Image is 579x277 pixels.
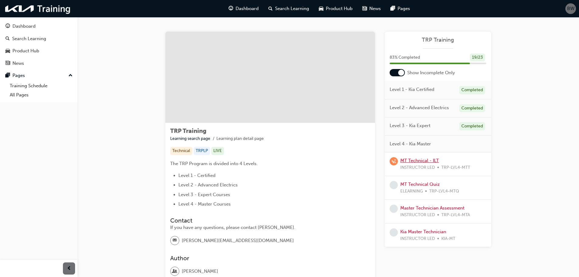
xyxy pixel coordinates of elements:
div: Technical [170,147,192,155]
span: guage-icon [5,24,10,29]
span: Level 2 - Advanced Electrics [178,182,238,188]
span: 83 % Completed [390,54,420,61]
button: Pages [2,70,75,81]
h3: Author [170,255,370,262]
div: News [12,60,24,67]
span: pages-icon [5,73,10,78]
div: LIVE [211,147,224,155]
a: search-iconSearch Learning [264,2,314,15]
button: DashboardSearch LearningProduct HubNews [2,19,75,70]
div: TRPLP [194,147,210,155]
span: Level 1 - Kia Certified [390,86,434,93]
span: guage-icon [229,5,233,12]
a: car-iconProduct Hub [314,2,357,15]
span: Level 4 - Kia Master [390,140,431,147]
span: up-icon [68,72,73,80]
span: INSTRUCTOR LED [400,164,435,171]
span: learningRecordVerb_NONE-icon [390,205,398,213]
span: user-icon [173,268,177,275]
div: Completed [459,86,485,94]
span: Dashboard [236,5,259,12]
a: pages-iconPages [386,2,415,15]
span: Search Learning [275,5,309,12]
div: Completed [459,104,485,113]
a: TRP Training [390,36,486,43]
span: car-icon [5,48,10,54]
span: Pages [398,5,410,12]
span: [PERSON_NAME] [182,268,218,275]
img: kia-training [3,2,73,15]
button: BW [565,3,576,14]
div: If you have any questions, please contact [PERSON_NAME]. [170,224,370,231]
span: TRP-LVL4-MTT [441,164,470,171]
span: learningRecordVerb_WAITLIST-icon [390,157,398,165]
span: search-icon [268,5,273,12]
span: Level 1 - Certified [178,173,215,178]
span: KIA-MT [441,235,455,242]
span: learningRecordVerb_NONE-icon [390,181,398,189]
span: INSTRUCTOR LED [400,235,435,242]
h3: Contact [170,217,370,224]
a: Learning search page [170,136,210,141]
span: INSTRUCTOR LED [400,212,435,219]
div: 19 / 23 [470,54,485,62]
a: MT Technical - ILT [400,158,439,163]
a: news-iconNews [357,2,386,15]
span: news-icon [5,61,10,66]
span: [PERSON_NAME][EMAIL_ADDRESS][DOMAIN_NAME] [182,237,294,244]
span: prev-icon [67,265,71,272]
span: pages-icon [391,5,395,12]
div: Pages [12,72,25,79]
a: MT Technical Quiz [400,182,440,187]
div: Completed [459,122,485,130]
a: Dashboard [2,21,75,32]
span: car-icon [319,5,323,12]
span: search-icon [5,36,10,42]
div: Product Hub [12,47,39,54]
span: learningRecordVerb_NONE-icon [390,228,398,237]
a: Kia Master Technician [400,229,446,234]
a: Search Learning [2,33,75,44]
a: News [2,58,75,69]
span: ELEARNING [400,188,423,195]
span: Level 3 - Kia Expert [390,122,430,129]
a: Product Hub [2,45,75,57]
span: TRP Training [170,127,206,134]
span: TRP-LVL4-MTA [441,212,470,219]
a: All Pages [7,90,75,100]
span: Product Hub [326,5,353,12]
div: Search Learning [12,35,46,42]
a: guage-iconDashboard [224,2,264,15]
span: News [369,5,381,12]
a: Master Technician Assessment [400,205,464,211]
span: news-icon [362,5,367,12]
span: Show Incomplete Only [407,69,455,76]
span: BW [567,5,574,12]
div: Dashboard [12,23,36,30]
span: Level 4 - Master Courses [178,201,231,207]
li: Learning plan detail page [216,135,264,142]
span: Level 2 - Advanced Electrics [390,104,449,111]
span: TRP-LVL4-MTQ [429,188,459,195]
span: The TRP Program is divided into 4 Levels. [170,161,258,166]
span: email-icon [173,237,177,244]
span: Level 3 - Expert Courses [178,192,230,197]
a: Training Schedule [7,81,75,91]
